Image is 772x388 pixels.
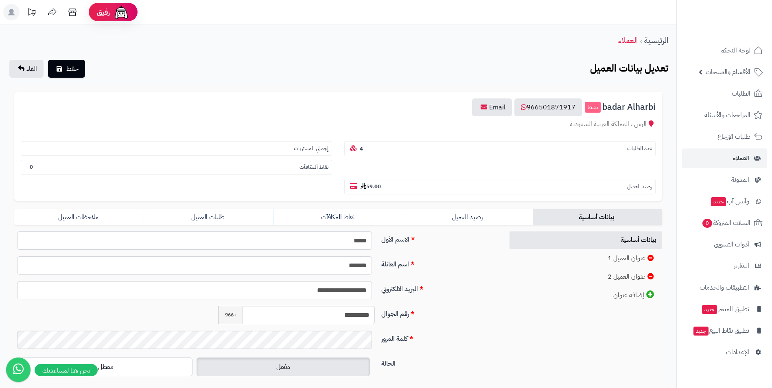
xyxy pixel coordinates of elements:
[714,239,749,250] span: أدوات التسويق
[682,342,767,362] a: الإعدادات
[378,306,501,319] label: رقم الجوال
[66,64,79,74] span: حفظ
[378,355,501,368] label: الحالة
[9,60,44,78] a: الغاء
[682,105,767,125] a: المراجعات والأسئلة
[717,22,764,39] img: logo-2.png
[273,209,403,225] a: نقاط المكافآت
[98,362,114,372] span: معطل
[733,153,749,164] span: العملاء
[693,327,709,336] span: جديد
[720,45,750,56] span: لوحة التحكم
[403,209,532,225] a: رصيد العميل
[510,286,663,304] a: إضافة عنوان
[682,235,767,254] a: أدوات التسويق
[702,305,717,314] span: جديد
[514,98,582,116] a: 966501871917
[702,217,750,229] span: السلات المتروكة
[602,102,656,112] span: badar Alharbi
[97,7,110,17] span: رفيق
[510,268,663,286] a: عنوان العميل 2
[682,192,767,211] a: وآتس آبجديد
[627,145,652,153] small: عدد الطلبات
[682,213,767,233] a: السلات المتروكة0
[48,60,85,78] button: حفظ
[706,66,750,78] span: الأقسام والمنتجات
[472,98,512,116] a: Email
[644,34,668,46] a: الرئيسية
[533,209,662,225] a: بيانات أساسية
[276,362,290,372] span: مفعل
[14,209,144,225] a: ملاحظات العميل
[710,196,749,207] span: وآتس آب
[682,41,767,60] a: لوحة التحكم
[682,170,767,190] a: المدونة
[218,306,243,324] span: +966
[682,127,767,146] a: طلبات الإرجاع
[590,61,668,76] b: تعديل بيانات العميل
[378,256,501,269] label: اسم العائلة
[30,163,33,171] b: 0
[682,299,767,319] a: تطبيق المتجرجديد
[682,321,767,340] a: تطبيق نقاط البيعجديد
[693,325,749,336] span: تطبيق نقاط البيع
[717,131,750,142] span: طلبات الإرجاع
[700,282,749,293] span: التطبيقات والخدمات
[378,281,501,294] label: البريد الالكتروني
[113,4,129,20] img: ai-face.png
[731,174,749,185] span: المدونة
[510,231,663,249] a: بيانات أساسية
[26,64,37,74] span: الغاء
[510,250,663,267] a: عنوان العميل 1
[294,145,328,153] small: إجمالي المشتريات
[144,209,273,225] a: طلبات العميل
[378,331,501,344] label: كلمة المرور
[702,219,712,228] span: 0
[682,278,767,297] a: التطبيقات والخدمات
[726,347,749,358] span: الإعدادات
[701,303,749,315] span: تطبيق المتجر
[585,102,601,113] small: نشط
[711,197,726,206] span: جديد
[21,120,656,129] div: الرس ، المملكة العربية السعودية
[378,231,501,244] label: الاسم الأول
[682,256,767,276] a: التقارير
[734,260,749,272] span: التقارير
[22,4,42,22] a: تحديثات المنصة
[300,163,328,171] small: نقاط ألمكافآت
[682,84,767,103] a: الطلبات
[732,88,750,99] span: الطلبات
[618,34,638,46] a: العملاء
[627,183,652,191] small: رصيد العميل
[682,148,767,168] a: العملاء
[360,145,363,153] b: 4
[704,109,750,121] span: المراجعات والأسئلة
[361,183,381,190] b: 59.00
